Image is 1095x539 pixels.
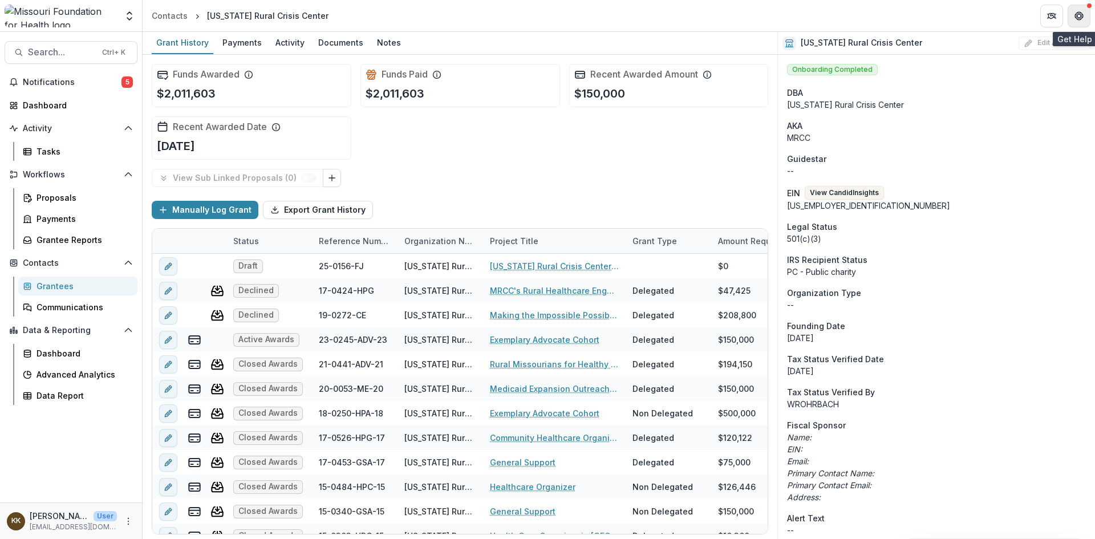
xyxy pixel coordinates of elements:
[226,235,266,247] div: Status
[152,169,323,187] button: View Sub Linked Proposals (0)
[366,85,424,102] p: $2,011,603
[787,132,1086,144] p: MRCC
[152,201,258,219] button: Manually Log Grant
[36,390,128,402] div: Data Report
[718,407,756,419] div: $500,000
[632,505,693,517] div: Non Delegated
[188,358,201,371] button: view-payments
[23,258,119,268] span: Contacts
[632,432,674,444] div: Delegated
[5,254,137,272] button: Open Contacts
[314,34,368,51] div: Documents
[36,280,128,292] div: Grantees
[18,188,137,207] a: Proposals
[711,229,825,253] div: Amount Requested
[5,165,137,184] button: Open Workflows
[787,266,1086,278] div: PC - Public charity
[159,429,177,447] button: edit
[787,386,875,398] span: Tax Status Verified By
[787,254,867,266] span: IRS Recipient Status
[398,229,483,253] div: Organization Name
[238,335,294,345] span: Active Awards
[632,383,674,395] div: Delegated
[404,407,476,419] div: [US_STATE] Rural Crisis Center
[159,478,177,496] button: edit
[238,457,298,467] span: Closed Awards
[11,517,21,525] div: Katie Kaufmann
[490,432,619,444] a: Community Healthcare Organizer
[23,99,128,111] div: Dashboard
[404,456,476,468] div: [US_STATE] Rural Crisis Center
[787,365,1086,377] p: [DATE]
[238,359,298,369] span: Closed Awards
[319,456,385,468] div: 17-0453-GSA-17
[490,456,555,468] a: General Support
[787,332,1086,344] div: [DATE]
[238,261,258,271] span: Draft
[718,456,751,468] div: $75,000
[159,502,177,521] button: edit
[36,347,128,359] div: Dashboard
[188,431,201,445] button: view-payments
[188,505,201,518] button: view-payments
[590,69,698,80] h2: Recent Awarded Amount
[226,229,312,253] div: Status
[238,310,274,320] span: Declined
[238,384,298,394] span: Closed Awards
[483,229,626,253] div: Project Title
[173,173,301,183] p: View Sub Linked Proposals ( 0 )
[5,5,117,27] img: Missouri Foundation for Health logo
[319,383,383,395] div: 20-0053-ME-20
[159,331,177,349] button: edit
[23,124,119,133] span: Activity
[23,326,119,335] span: Data & Reporting
[718,285,751,297] div: $47,425
[787,221,837,233] span: Legal Status
[319,358,383,370] div: 21-0441-ADV-21
[483,235,545,247] div: Project Title
[5,41,137,64] button: Search...
[207,10,328,22] div: [US_STATE] Rural Crisis Center
[312,235,398,247] div: Reference Number
[404,285,476,297] div: [US_STATE] Rural Crisis Center
[787,165,1086,177] div: --
[718,358,752,370] div: $194,150
[718,505,754,517] div: $150,000
[147,7,192,24] a: Contacts
[238,433,298,443] span: Closed Awards
[314,32,368,54] a: Documents
[188,333,201,347] button: view-payments
[36,234,128,246] div: Grantee Reports
[121,514,135,528] button: More
[159,380,177,398] button: edit
[787,200,1086,212] div: [US_EMPLOYER_IDENTIFICATION_NUMBER]
[490,383,619,395] a: Medicaid Expansion Outreach and Education
[319,260,364,272] div: 25-0156-FJ
[319,481,385,493] div: 15-0484-HPC-15
[787,492,821,502] i: Address:
[404,334,476,346] div: [US_STATE] Rural Crisis Center
[271,34,309,51] div: Activity
[157,137,195,155] p: [DATE]
[5,321,137,339] button: Open Data & Reporting
[404,481,476,493] div: [US_STATE] Rural Crisis Center
[490,481,575,493] a: Healthcare Organizer
[632,309,674,321] div: Delegated
[787,233,1086,245] div: 501(c)(3)
[28,47,95,58] span: Search...
[787,87,803,99] span: DBA
[787,480,871,490] i: Primary Contact Email:
[805,186,884,200] button: View CandidInsights
[18,209,137,228] a: Payments
[787,524,1086,536] p: --
[787,64,878,75] span: Onboarding Completed
[188,382,201,396] button: view-payments
[152,34,213,51] div: Grant History
[718,334,754,346] div: $150,000
[718,481,756,493] div: $126,446
[787,187,800,199] p: EIN
[372,32,405,54] a: Notes
[319,334,387,346] div: 23-0245-ADV-23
